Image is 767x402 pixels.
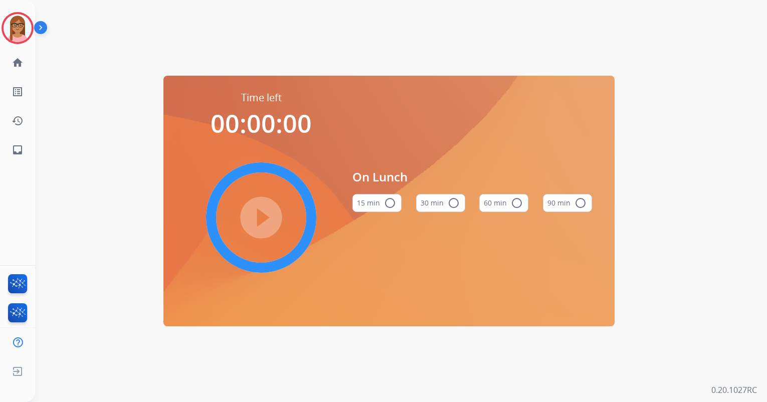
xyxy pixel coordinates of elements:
button: 90 min [543,194,592,212]
span: 00:00:00 [211,106,312,140]
mat-icon: inbox [12,144,24,156]
mat-icon: radio_button_unchecked [511,197,523,209]
img: avatar [4,14,32,42]
button: 30 min [416,194,465,212]
span: Time left [241,91,282,105]
button: 60 min [479,194,528,212]
p: 0.20.1027RC [711,384,757,396]
button: 15 min [352,194,402,212]
mat-icon: radio_button_unchecked [574,197,587,209]
span: On Lunch [352,168,592,186]
mat-icon: radio_button_unchecked [384,197,396,209]
mat-icon: history [12,115,24,127]
mat-icon: radio_button_unchecked [448,197,460,209]
mat-icon: home [12,57,24,69]
mat-icon: list_alt [12,86,24,98]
